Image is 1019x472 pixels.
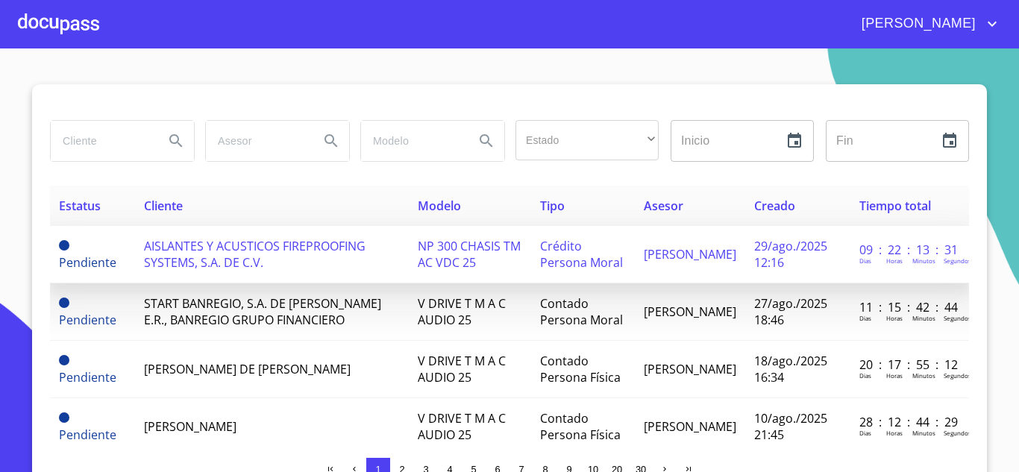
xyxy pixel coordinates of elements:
button: account of current user [850,12,1001,36]
p: Dias [859,371,871,380]
p: Horas [886,314,903,322]
input: search [361,121,463,161]
p: Dias [859,257,871,265]
input: search [206,121,307,161]
span: Pendiente [59,355,69,365]
span: NP 300 CHASIS TM AC VDC 25 [418,238,521,271]
span: 29/ago./2025 12:16 [754,238,827,271]
p: 28 : 12 : 44 : 29 [859,414,960,430]
p: Minutos [912,257,935,265]
span: Pendiente [59,254,116,271]
span: AISLANTES Y ACUSTICOS FIREPROOFING SYSTEMS, S.A. DE C.V. [144,238,366,271]
button: Search [468,123,504,159]
span: Pendiente [59,427,116,443]
span: V DRIVE T M A C AUDIO 25 [418,353,506,386]
button: Search [158,123,194,159]
span: Contado Persona Física [540,410,621,443]
span: Pendiente [59,298,69,308]
span: Asesor [644,198,683,214]
span: Creado [754,198,795,214]
p: Minutos [912,314,935,322]
span: Pendiente [59,412,69,423]
span: Crédito Persona Moral [540,238,623,271]
span: Modelo [418,198,461,214]
p: Dias [859,314,871,322]
p: Segundos [944,371,971,380]
p: Segundos [944,314,971,322]
span: Contado Persona Física [540,353,621,386]
span: Pendiente [59,312,116,328]
span: 10/ago./2025 21:45 [754,410,827,443]
p: Segundos [944,429,971,437]
span: V DRIVE T M A C AUDIO 25 [418,410,506,443]
p: Dias [859,429,871,437]
p: Segundos [944,257,971,265]
span: Tipo [540,198,565,214]
span: [PERSON_NAME] [850,12,983,36]
p: Horas [886,429,903,437]
span: [PERSON_NAME] DE [PERSON_NAME] [144,361,351,377]
span: [PERSON_NAME] [644,361,736,377]
p: Minutos [912,371,935,380]
div: ​ [515,120,659,160]
button: Search [313,123,349,159]
p: 20 : 17 : 55 : 12 [859,356,960,373]
span: [PERSON_NAME] [644,418,736,435]
span: Cliente [144,198,183,214]
span: V DRIVE T M A C AUDIO 25 [418,295,506,328]
input: search [51,121,152,161]
span: START BANREGIO, S.A. DE [PERSON_NAME] E.R., BANREGIO GRUPO FINANCIERO [144,295,381,328]
p: Minutos [912,429,935,437]
span: 18/ago./2025 16:34 [754,353,827,386]
span: 27/ago./2025 18:46 [754,295,827,328]
p: 11 : 15 : 42 : 44 [859,299,960,315]
p: Horas [886,371,903,380]
p: 09 : 22 : 13 : 31 [859,242,960,258]
span: Tiempo total [859,198,931,214]
span: Estatus [59,198,101,214]
span: Contado Persona Moral [540,295,623,328]
span: [PERSON_NAME] [644,303,736,320]
span: Pendiente [59,369,116,386]
p: Horas [886,257,903,265]
span: [PERSON_NAME] [144,418,236,435]
span: Pendiente [59,240,69,251]
span: [PERSON_NAME] [644,246,736,262]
